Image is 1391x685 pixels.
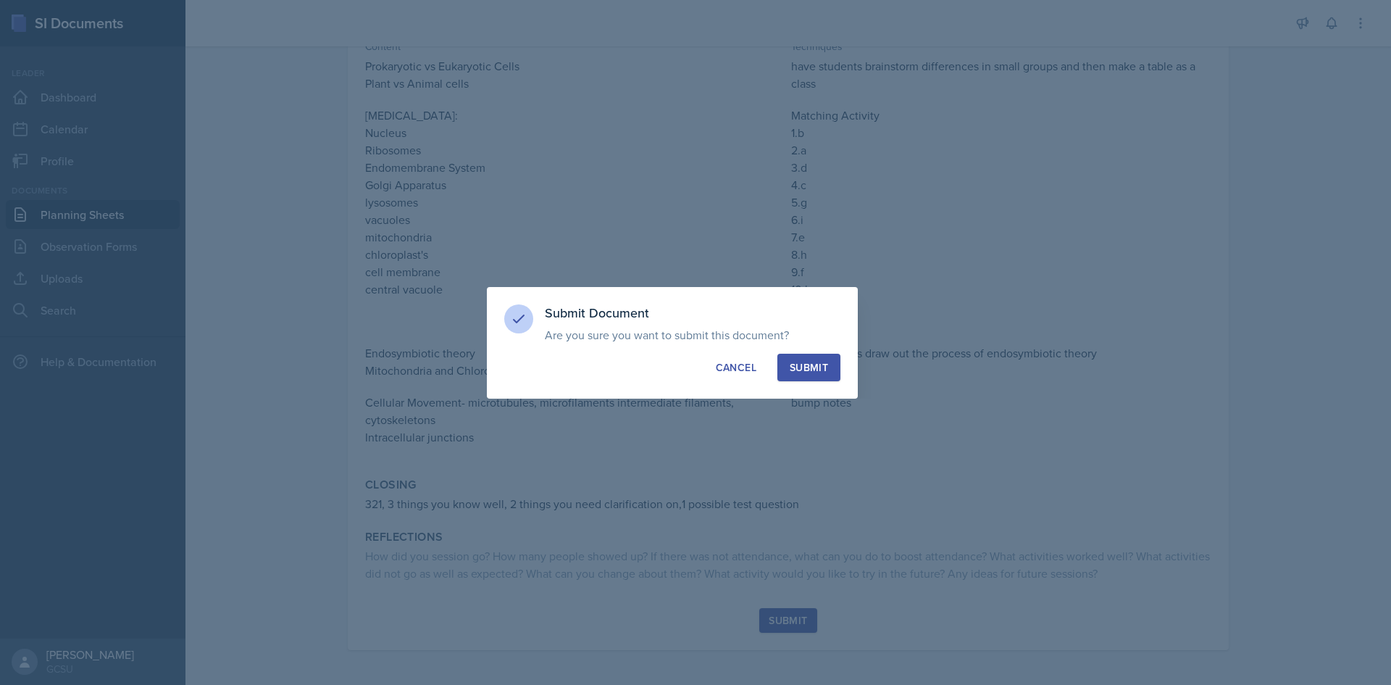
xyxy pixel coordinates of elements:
[716,360,756,375] div: Cancel
[545,328,840,342] p: Are you sure you want to submit this document?
[777,354,840,381] button: Submit
[545,304,840,322] h3: Submit Document
[790,360,828,375] div: Submit
[703,354,769,381] button: Cancel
